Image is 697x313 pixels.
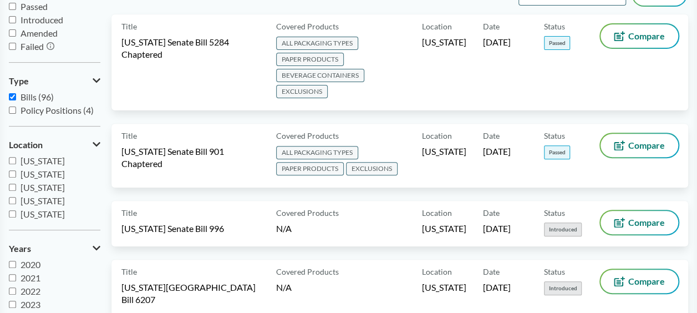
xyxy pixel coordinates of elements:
span: PAPER PRODUCTS [276,53,344,66]
input: [US_STATE] [9,157,16,164]
span: Date [483,130,500,142]
span: Passed [21,1,48,12]
span: Introduced [544,223,582,236]
input: Failed [9,43,16,50]
span: Title [121,130,137,142]
span: [US_STATE] [21,169,65,179]
span: N/A [276,282,292,292]
span: Location [9,140,43,150]
span: Compare [628,218,665,227]
span: Compare [628,277,665,286]
button: Type [9,72,100,90]
span: Status [544,21,565,32]
span: 2022 [21,286,40,296]
span: Date [483,21,500,32]
span: Passed [544,145,570,159]
span: Failed [21,41,44,52]
span: [US_STATE] Senate Bill 996 [121,223,224,235]
button: Compare [601,211,678,234]
span: Type [9,76,29,86]
button: Years [9,239,100,258]
input: Bills (96) [9,93,16,100]
input: Amended [9,29,16,37]
input: 2022 [9,287,16,295]
span: Years [9,244,31,254]
span: [DATE] [483,223,511,235]
span: [DATE] [483,281,511,294]
span: [DATE] [483,36,511,48]
span: Bills (96) [21,92,54,102]
span: 2021 [21,272,40,283]
span: Covered Products [276,207,339,219]
span: [DATE] [483,145,511,158]
input: 2020 [9,261,16,268]
span: ALL PACKAGING TYPES [276,37,358,50]
button: Compare [601,24,678,48]
span: Policy Positions (4) [21,105,94,115]
span: PAPER PRODUCTS [276,162,344,175]
button: Location [9,135,100,154]
input: [US_STATE] [9,210,16,218]
span: [US_STATE] [21,209,65,219]
span: EXCLUSIONS [346,162,398,175]
span: [US_STATE] [422,223,466,235]
input: [US_STATE] [9,184,16,191]
span: Title [121,266,137,277]
span: Amended [21,28,58,38]
span: [US_STATE] [21,182,65,193]
input: Introduced [9,16,16,23]
input: Passed [9,3,16,10]
span: Location [422,207,452,219]
span: [US_STATE] Senate Bill 901 Chaptered [121,145,263,170]
span: Title [121,21,137,32]
span: [US_STATE] [21,195,65,206]
span: Compare [628,32,665,41]
span: Location [422,21,452,32]
span: Status [544,207,565,219]
input: 2023 [9,301,16,308]
span: [US_STATE][GEOGRAPHIC_DATA] Bill 6207 [121,281,263,306]
span: Date [483,266,500,277]
button: Compare [601,134,678,157]
span: Status [544,266,565,277]
span: Compare [628,141,665,150]
span: [US_STATE] [422,145,466,158]
span: 2020 [21,259,40,270]
span: ALL PACKAGING TYPES [276,146,358,159]
button: Compare [601,270,678,293]
input: Policy Positions (4) [9,107,16,114]
input: [US_STATE] [9,170,16,178]
span: Introduced [21,14,63,25]
span: Introduced [544,281,582,295]
span: Covered Products [276,21,339,32]
span: BEVERAGE CONTAINERS [276,69,364,82]
span: [US_STATE] [21,155,65,166]
span: [US_STATE] [422,281,466,294]
span: Passed [544,36,570,50]
span: N/A [276,223,292,234]
span: [US_STATE] Senate Bill 5284 Chaptered [121,36,263,60]
input: [US_STATE] [9,197,16,204]
span: Status [544,130,565,142]
span: Covered Products [276,130,339,142]
input: 2021 [9,274,16,281]
span: 2023 [21,299,40,310]
span: Date [483,207,500,219]
span: [US_STATE] [422,36,466,48]
span: Covered Products [276,266,339,277]
span: Location [422,266,452,277]
span: EXCLUSIONS [276,85,328,98]
span: Location [422,130,452,142]
span: Title [121,207,137,219]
